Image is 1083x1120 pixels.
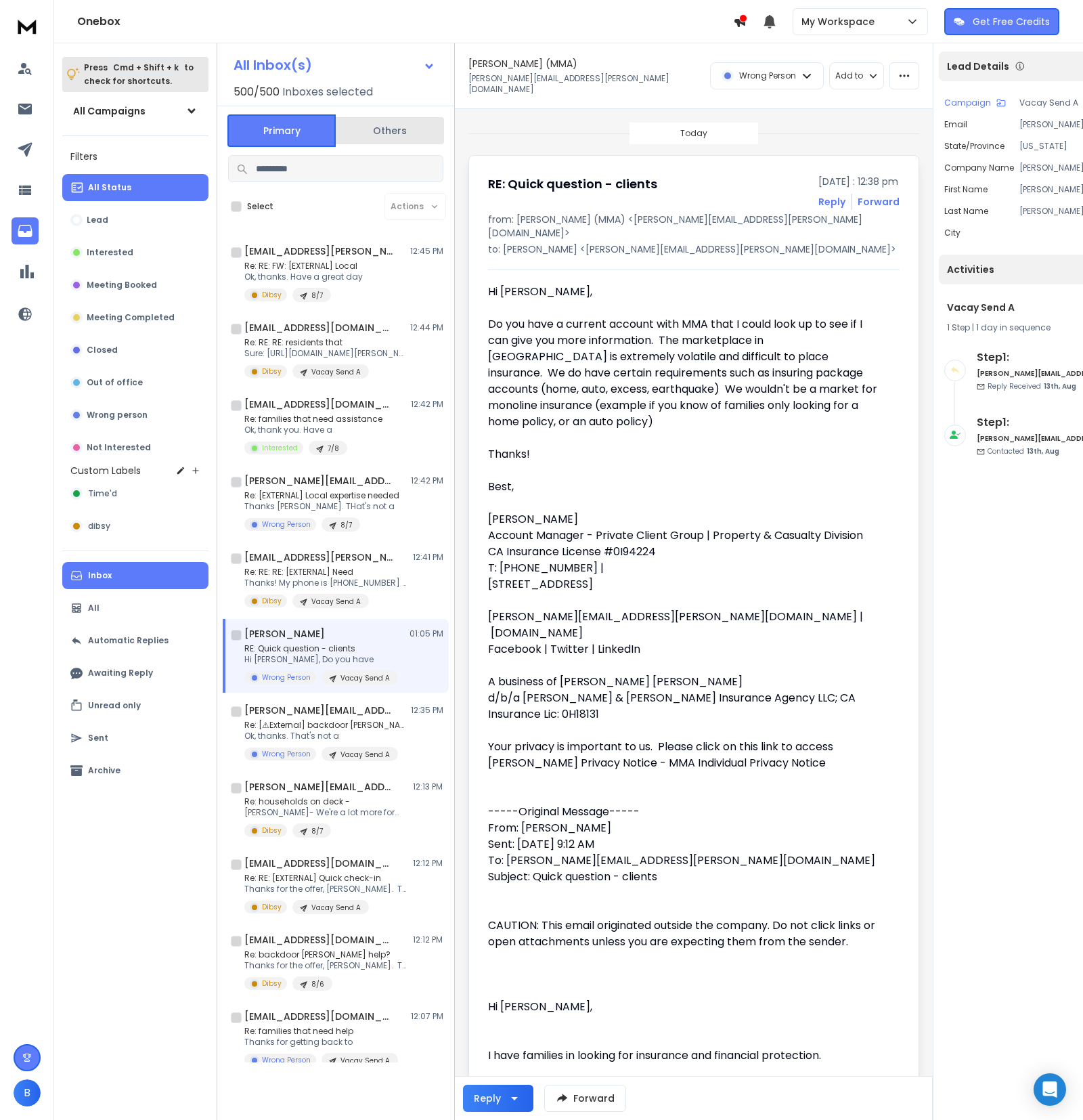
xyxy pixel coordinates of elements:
[87,442,151,453] p: Not Interested
[818,195,845,209] button: Reply
[311,826,323,836] p: 8/7
[311,367,361,377] p: Vacay Send A
[244,643,398,654] p: RE: Quick question - clients
[244,261,363,272] p: Re: RE: FW: [EXTERNAL] Local
[62,239,208,266] button: Interested
[739,70,796,81] p: Wrong Person
[244,1037,398,1048] p: Thanks for getting back to
[818,175,900,188] p: [DATE] : 12:38 pm
[410,322,443,333] p: 12:44 PM
[244,873,407,884] p: Re: RE: [EXTERNAL] Quick check-in
[244,1010,393,1023] h1: [EMAIL_ADDRESS][DOMAIN_NAME]
[244,397,393,411] h1: [EMAIL_ADDRESS][DOMAIN_NAME]
[544,1085,626,1112] button: Forward
[944,8,1059,35] button: Get Free Credits
[87,410,148,421] p: Wrong person
[14,1079,41,1106] button: B
[680,128,707,139] p: Today
[227,114,336,147] button: Primary
[244,337,407,348] p: Re: RE: RE: residents that
[234,84,280,100] span: 500 / 500
[328,444,339,454] p: 7/8
[944,206,988,217] p: Last Name
[88,765,120,776] p: Archive
[468,73,690,95] p: [PERSON_NAME][EMAIL_ADDRESS][PERSON_NAME][DOMAIN_NAME]
[973,15,1050,28] p: Get Free Credits
[244,960,407,971] p: Thanks for the offer, [PERSON_NAME]. The
[62,757,208,784] button: Archive
[84,61,194,88] p: Press to check for shortcuts.
[410,628,443,639] p: 01:05 PM
[70,464,141,477] h3: Custom Labels
[244,501,399,512] p: Thanks [PERSON_NAME]. THat's not a
[244,720,407,731] p: Re: [⚠External] backdoor [PERSON_NAME]?
[87,312,175,323] p: Meeting Completed
[463,1085,533,1112] button: Reply
[87,247,133,258] p: Interested
[282,84,373,100] h3: Inboxes selected
[62,692,208,719] button: Unread only
[262,902,282,912] p: Dibsy
[88,733,108,744] p: Sent
[244,567,407,578] p: Re: RE: RE: [EXTERNAL] Need
[111,60,181,75] span: Cmd + Shift + k
[835,70,863,81] p: Add to
[413,858,443,869] p: 12:12 PM
[944,98,1006,108] button: Campaign
[262,978,282,989] p: Dibsy
[336,116,444,146] button: Others
[62,402,208,429] button: Wrong person
[488,242,900,256] p: to: [PERSON_NAME] <[PERSON_NAME][EMAIL_ADDRESS][PERSON_NAME][DOMAIN_NAME]>
[77,14,733,30] h1: Onebox
[88,570,112,581] p: Inbox
[244,414,382,425] p: Re: families that need assistance
[62,660,208,687] button: Awaiting Reply
[944,163,1014,173] p: Company Name
[87,280,157,290] p: Meeting Booked
[976,322,1051,333] span: 1 day in sequence
[62,513,208,540] button: dibsy
[244,490,399,501] p: Re: [EXTERNAL] Local expertise needed
[88,700,141,711] p: Unread only
[262,825,282,836] p: Dibsy
[244,348,407,359] p: Sure: [URL][DOMAIN_NAME][PERSON_NAME] Let me know when
[88,182,131,193] p: All Status
[411,1011,443,1022] p: 12:07 PM
[62,595,208,622] button: All
[988,446,1059,456] p: Contacted
[262,672,311,683] p: Wrong Person
[244,425,382,435] p: Ok, thank you. Have a
[311,597,361,607] p: Vacay Send A
[340,1056,390,1066] p: Vacay Send A
[244,949,407,960] p: Re: backdoor [PERSON_NAME] help?
[62,98,208,125] button: All Campaigns
[1044,381,1076,391] span: 13th, Aug
[311,290,323,301] p: 8/7
[244,578,407,588] p: Thanks! My phone is [PHONE_NUMBER] and
[801,15,880,28] p: My Workspace
[262,366,282,376] p: Dibsy
[244,474,393,488] h1: [PERSON_NAME][EMAIL_ADDRESS][PERSON_NAME][DOMAIN_NAME]
[944,141,1004,152] p: State/Province
[858,195,900,209] div: Forward
[340,750,390,760] p: Vacay Send A
[413,781,443,792] p: 12:13 PM
[88,603,100,613] p: All
[88,668,153,679] p: Awaiting Reply
[244,933,393,947] h1: [EMAIL_ADDRESS][DOMAIN_NAME]
[62,272,208,299] button: Meeting Booked
[244,272,363,282] p: Ok, thanks. Have a great day
[234,58,312,72] h1: All Inbox(s)
[947,60,1009,73] p: Lead Details
[944,98,991,108] p: Campaign
[87,345,118,356] p: Closed
[411,475,443,486] p: 12:42 PM
[1027,446,1059,456] span: 13th, Aug
[62,147,208,166] h3: Filters
[468,57,577,70] h1: [PERSON_NAME] (MMA)
[88,521,110,532] span: dibsy
[262,443,298,453] p: Interested
[244,807,407,818] p: [PERSON_NAME]- We're a lot more formal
